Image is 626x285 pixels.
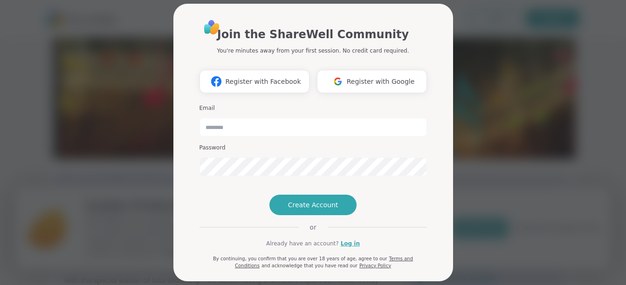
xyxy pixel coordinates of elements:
a: Terms and Conditions [235,256,413,268]
a: Log in [341,239,360,248]
span: Register with Google [347,77,415,87]
span: and acknowledge that you have read our [261,263,358,268]
img: ShareWell Logomark [207,73,225,90]
button: Register with Google [317,70,427,93]
button: Register with Facebook [199,70,310,93]
span: By continuing, you confirm that you are over 18 years of age, agree to our [213,256,387,261]
span: Create Account [288,200,338,210]
a: Privacy Policy [359,263,391,268]
button: Create Account [269,195,357,215]
span: Register with Facebook [225,77,301,87]
img: ShareWell Logomark [329,73,347,90]
h3: Password [199,144,427,152]
h1: Join the ShareWell Community [217,26,409,43]
img: ShareWell Logo [201,17,222,38]
span: Already have an account? [266,239,339,248]
span: or [298,223,327,232]
p: You're minutes away from your first session. No credit card required. [217,47,409,55]
h3: Email [199,104,427,112]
